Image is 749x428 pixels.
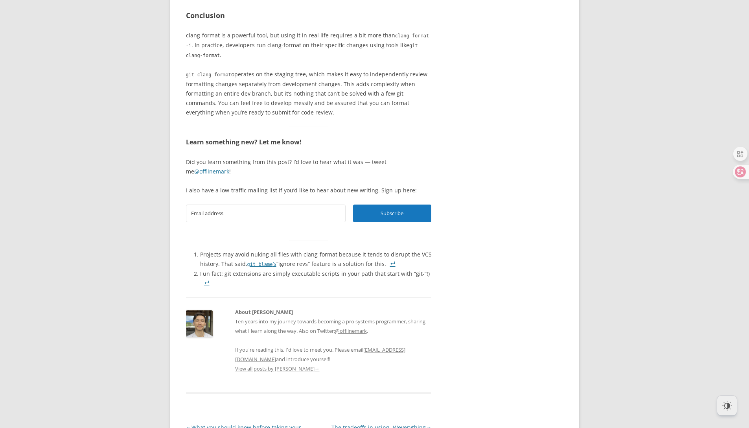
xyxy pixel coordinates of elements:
[235,365,320,372] a: View all posts by [PERSON_NAME]→
[186,137,432,148] h3: Learn something new? Let me know!
[186,10,432,21] h2: Conclusion
[235,307,432,317] h2: About [PERSON_NAME]
[235,317,432,364] p: Ten years into my journey towards becoming a pro systems programmer, sharing what I learn along t...
[247,260,276,267] a: git blame‘s
[186,70,432,117] p: operates on the staging tree, which makes it easy to independently review formatting changes sepa...
[186,205,346,222] input: Email address
[353,205,432,222] button: Subscribe
[235,346,405,363] a: [EMAIL_ADDRESS][DOMAIN_NAME]
[186,72,232,77] code: git clang-format
[186,43,418,58] code: git clang-format
[315,365,320,372] span: →
[186,33,429,48] code: clang-format -i
[200,269,432,288] li: Fun fact: git extensions are simply executable scripts in your path that start with “git-“!)
[186,31,432,60] p: clang-format is a powerful tool, but using it in real life requires a bit more than . In practice...
[200,250,432,269] li: Projects may avoid nuking all files with clang-format because it tends to disrupt the VCS history...
[335,327,367,334] a: @offlinemark
[186,186,432,195] p: I also have a low-traffic mailing list if you’d like to hear about new writing. Sign up here:
[186,157,432,176] p: Did you learn something from this post? I’d love to hear what it was — tweet me !
[194,168,229,175] a: @offlinemark
[247,262,273,267] code: git blame
[353,205,432,221] span: Subscribe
